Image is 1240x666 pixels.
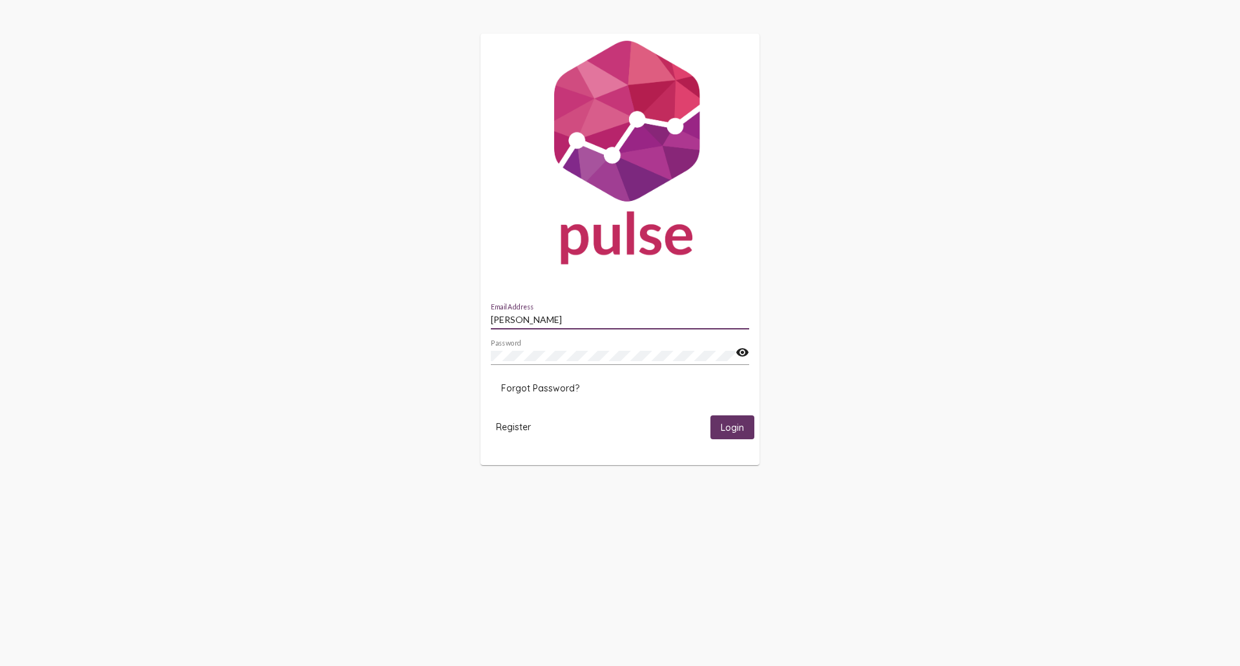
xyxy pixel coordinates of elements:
span: Forgot Password? [501,382,579,394]
button: Register [486,415,541,439]
button: Login [710,415,754,439]
img: Pulse For Good Logo [480,34,759,278]
span: Register [496,421,531,433]
mat-icon: visibility [736,345,749,360]
button: Forgot Password? [491,377,590,400]
span: Login [721,422,744,433]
